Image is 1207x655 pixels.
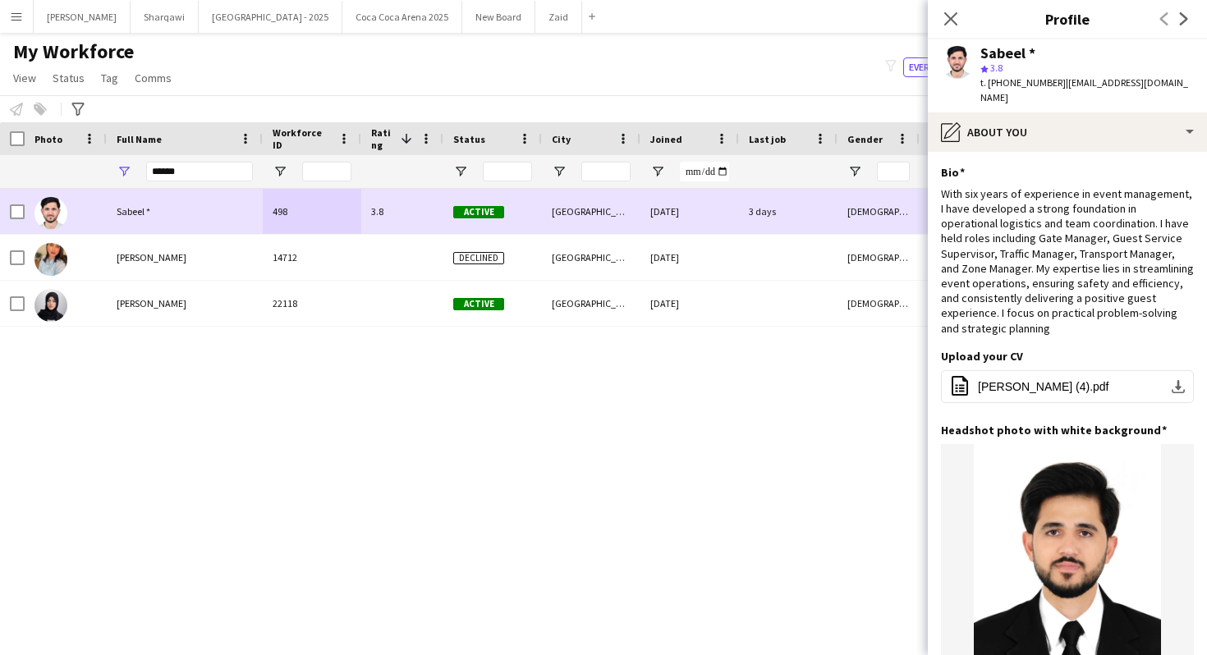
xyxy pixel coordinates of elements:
[117,164,131,179] button: Open Filter Menu
[542,235,640,280] div: [GEOGRAPHIC_DATA]
[941,349,1023,364] h3: Upload your CV
[117,133,162,145] span: Full Name
[117,297,186,309] span: [PERSON_NAME]
[542,189,640,234] div: [GEOGRAPHIC_DATA]
[739,189,838,234] div: 3 days
[302,162,351,181] input: Workforce ID Filter Input
[199,1,342,33] button: [GEOGRAPHIC_DATA] - 2025
[117,251,186,263] span: [PERSON_NAME]
[640,281,739,326] div: [DATE]
[34,1,131,33] button: [PERSON_NAME]
[920,235,1025,280] div: Guest Services Team
[135,71,172,85] span: Comms
[13,39,134,64] span: My Workforce
[640,189,739,234] div: [DATE]
[920,281,1025,326] div: Guest Services Team
[941,370,1194,403] button: [PERSON_NAME] (4).pdf
[453,298,504,310] span: Active
[542,281,640,326] div: [GEOGRAPHIC_DATA]
[361,189,443,234] div: 3.8
[749,133,786,145] span: Last job
[263,189,361,234] div: 498
[34,289,67,322] img: salsabeel mohammed
[838,235,920,280] div: [DEMOGRAPHIC_DATA]
[552,164,567,179] button: Open Filter Menu
[838,281,920,326] div: [DEMOGRAPHIC_DATA]
[680,162,729,181] input: Joined Filter Input
[263,235,361,280] div: 14712
[53,71,85,85] span: Status
[7,67,43,89] a: View
[146,162,253,181] input: Full Name Filter Input
[980,76,1188,103] span: | [EMAIL_ADDRESS][DOMAIN_NAME]
[903,57,990,77] button: Everyone12,689
[941,165,965,180] h3: Bio
[535,1,582,33] button: Zaid
[941,186,1194,336] div: With six years of experience in event management, I have developed a strong foundation in operati...
[68,99,88,119] app-action-btn: Advanced filters
[94,67,125,89] a: Tag
[581,162,631,181] input: City Filter Input
[273,164,287,179] button: Open Filter Menu
[650,133,682,145] span: Joined
[838,189,920,234] div: [DEMOGRAPHIC_DATA]
[462,1,535,33] button: New Board
[117,205,150,218] span: Sabeel *
[847,164,862,179] button: Open Filter Menu
[101,71,118,85] span: Tag
[263,281,361,326] div: 22118
[453,252,504,264] span: Declined
[928,112,1207,152] div: About you
[552,133,571,145] span: City
[928,8,1207,30] h3: Profile
[847,133,883,145] span: Gender
[978,380,1109,393] span: [PERSON_NAME] (4).pdf
[877,162,910,181] input: Gender Filter Input
[34,243,67,276] img: Sabeela Khan
[650,164,665,179] button: Open Filter Menu
[453,133,485,145] span: Status
[920,189,1025,234] div: Guest Services Team
[131,1,199,33] button: Sharqawi
[128,67,178,89] a: Comms
[980,76,1066,89] span: t. [PHONE_NUMBER]
[453,206,504,218] span: Active
[342,1,462,33] button: Coca Coca Arena 2025
[640,235,739,280] div: [DATE]
[34,133,62,145] span: Photo
[980,46,1035,61] div: Sabeel *
[46,67,91,89] a: Status
[990,62,1003,74] span: 3.8
[453,164,468,179] button: Open Filter Menu
[273,126,332,151] span: Workforce ID
[371,126,394,151] span: Rating
[941,423,1167,437] h3: Headshot photo with white background
[13,71,36,85] span: View
[34,197,67,230] img: Sabeel *
[483,162,532,181] input: Status Filter Input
